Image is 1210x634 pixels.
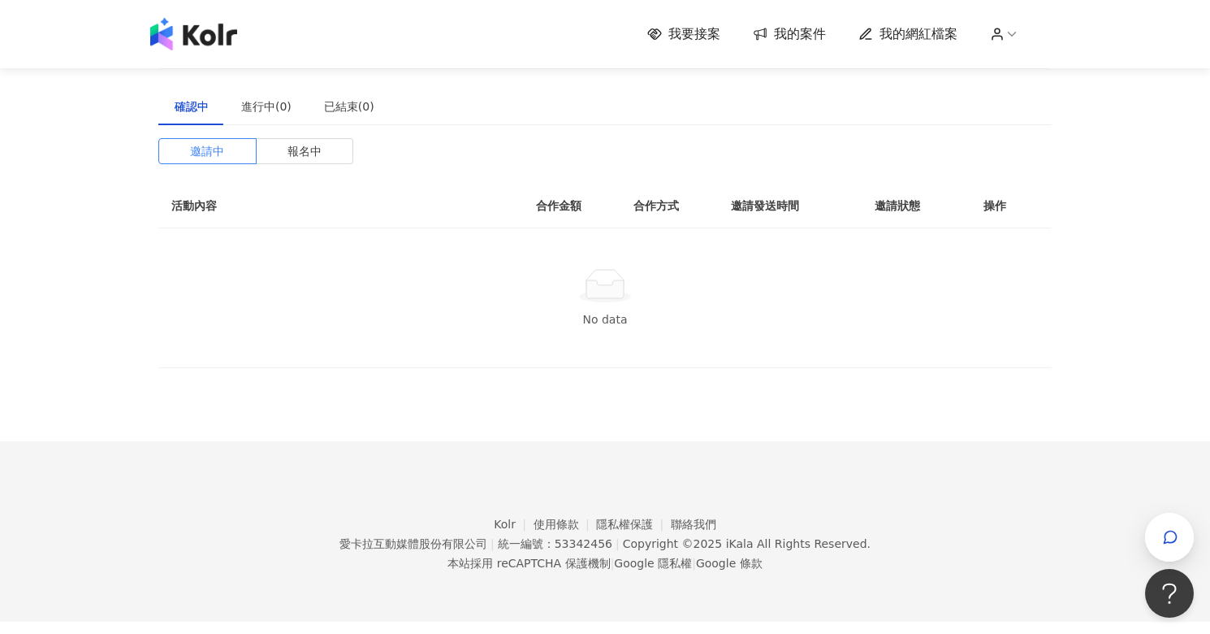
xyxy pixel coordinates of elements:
[611,557,615,570] span: |
[190,139,224,163] span: 邀請中
[858,25,957,43] a: 我的網紅檔案
[623,537,871,550] div: Copyright © 2025 All Rights Reserved.
[287,139,322,163] span: 報名中
[490,537,495,550] span: |
[692,557,696,570] span: |
[175,98,209,115] div: 確認中
[1145,569,1194,618] iframe: Help Scout Beacon - Open
[241,98,292,115] div: 進行中(0)
[596,518,671,531] a: 隱私權保護
[970,184,1052,228] th: 操作
[150,18,237,50] img: logo
[726,537,754,550] a: iKala
[862,184,970,228] th: 邀請狀態
[614,557,692,570] a: Google 隱私權
[534,518,597,531] a: 使用條款
[774,25,826,43] span: 我的案件
[339,537,487,550] div: 愛卡拉互動媒體股份有限公司
[647,25,720,43] a: 我要接案
[668,25,720,43] span: 我要接案
[178,310,1032,328] div: No data
[696,557,763,570] a: Google 條款
[718,184,862,228] th: 邀請發送時間
[879,25,957,43] span: 我的網紅檔案
[753,25,826,43] a: 我的案件
[494,518,533,531] a: Kolr
[158,184,483,228] th: 活動內容
[498,537,612,550] div: 統一編號：53342456
[616,537,620,550] span: |
[671,518,716,531] a: 聯絡我們
[620,184,718,228] th: 合作方式
[324,98,374,115] div: 已結束(0)
[523,184,620,228] th: 合作金額
[447,554,762,573] span: 本站採用 reCAPTCHA 保護機制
